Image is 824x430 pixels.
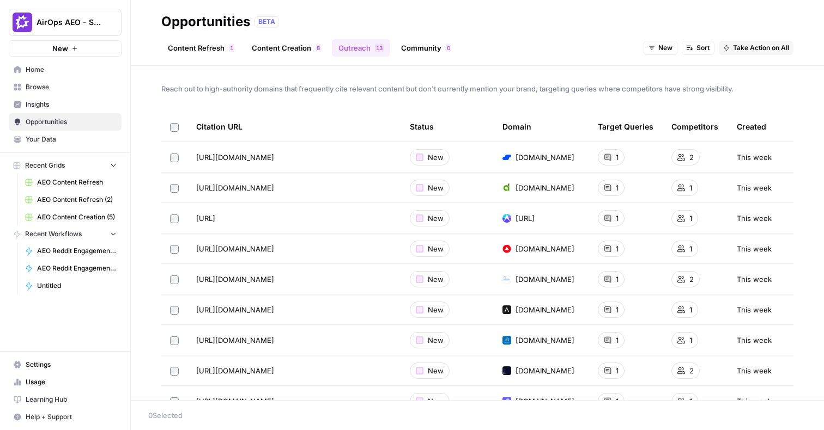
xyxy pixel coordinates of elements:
div: Status [410,112,434,142]
span: Untitled [37,281,117,291]
span: AEO Content Refresh [37,177,117,187]
div: 1 [229,44,234,52]
a: Outreach13 [332,39,390,57]
span: This week [737,152,772,163]
span: New [428,365,444,376]
span: This week [737,396,772,407]
span: 1 [689,304,692,315]
a: Settings [9,356,122,373]
span: [URL][DOMAIN_NAME] [196,152,274,163]
span: [URL][DOMAIN_NAME] [196,182,274,193]
span: New [428,274,444,285]
span: [URL][DOMAIN_NAME] [196,243,274,254]
a: Your Data [9,131,122,148]
img: eanzyrhxshzdx0tsxq2gxj0xmpq4 [502,397,511,406]
button: Recent Workflows [9,226,122,242]
div: Target Queries [598,112,653,142]
span: Sort [696,43,710,53]
button: Sort [682,41,714,55]
span: [DOMAIN_NAME] [516,274,574,285]
img: 1980f4sl4cpr7zkb1ywkfte3uuns [502,244,511,253]
span: This week [737,243,772,254]
img: 85bbjwgymgixtonyfbh2engxcy55 [502,153,511,162]
span: New [428,304,444,315]
button: New [9,40,122,57]
span: 1 [616,243,619,254]
a: Insights [9,96,122,113]
span: This week [737,365,772,376]
span: 1 [616,213,619,224]
span: Usage [26,377,117,387]
span: New [658,43,672,53]
button: Workspace: AirOps AEO - Single Brand (Gong) [9,9,122,36]
span: This week [737,335,772,346]
span: Settings [26,360,117,370]
div: Competitors [671,112,718,142]
span: New [428,182,444,193]
span: This week [737,182,772,193]
span: Learning Hub [26,395,117,404]
a: Home [9,61,122,78]
div: Created [737,112,766,142]
img: u679yg25iy78l4c2nky7du6rfkja [502,275,511,284]
a: AEO Content Creation (5) [20,208,122,226]
span: 1 [689,213,692,224]
span: 1 [689,335,692,346]
span: 2 [689,152,694,163]
img: zcxgaht3az3r9i40lwxs6yf253qd [502,366,511,375]
img: h9h5gu8rfl5xhg0fd387lp3yzvoq [502,305,511,314]
a: Untitled [20,277,122,294]
span: 1 [230,44,233,52]
span: New [428,396,444,407]
span: Home [26,65,117,75]
button: Recent Grids [9,157,122,174]
div: 8 [316,44,321,52]
span: 1 [616,335,619,346]
img: AirOps AEO - Single Brand (Gong) Logo [13,13,32,32]
a: AEO Content Refresh (2) [20,191,122,208]
span: Recent Grids [25,161,65,170]
div: 0 [446,44,451,52]
span: Recent Workflows [25,229,82,239]
span: [DOMAIN_NAME] [516,396,574,407]
span: Reach out to high-authority domains that frequently cite relevant content but don't currently men... [161,83,793,94]
span: 8 [317,44,320,52]
div: 0 Selected [148,410,807,421]
span: 1 [616,396,619,407]
span: 1 [689,243,692,254]
img: 7dv72enjd07sudiyqu0l21od7uyf [502,183,511,192]
img: tuo64tjt70z5rd5mx3ztpk7gfigr [502,336,511,345]
button: Help + Support [9,408,122,426]
a: Content Refresh1 [161,39,241,57]
span: Your Data [26,134,117,144]
button: Take Action on All [719,41,793,55]
span: This week [737,213,772,224]
span: New [428,213,444,224]
span: [URL][DOMAIN_NAME] [196,304,274,315]
div: Opportunities [161,13,250,30]
span: [URL][DOMAIN_NAME] [196,396,274,407]
div: Citation URL [196,112,392,142]
span: New [428,335,444,346]
span: Insights [26,100,117,109]
span: [DOMAIN_NAME] [516,365,574,376]
a: AEO Content Refresh [20,174,122,191]
a: AEO Reddit Engagement - Fork [20,242,122,260]
span: [DOMAIN_NAME] [516,243,574,254]
span: AEO Reddit Engagement - Fork [37,246,117,256]
span: 1 [689,396,692,407]
span: AEO Content Creation (5) [37,212,117,222]
span: [DOMAIN_NAME] [516,304,574,315]
span: 1 [616,365,619,376]
div: BETA [255,16,279,27]
span: 1 [616,304,619,315]
a: Opportunities [9,113,122,131]
button: New [644,41,677,55]
span: 1 [689,182,692,193]
img: dcuc0imcedcvd8rx1333yr3iep8l [502,214,511,223]
span: 2 [689,365,694,376]
span: New [428,152,444,163]
a: AEO Reddit Engagement - Fork [20,260,122,277]
span: [DOMAIN_NAME] [516,152,574,163]
span: Take Action on All [733,43,789,53]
